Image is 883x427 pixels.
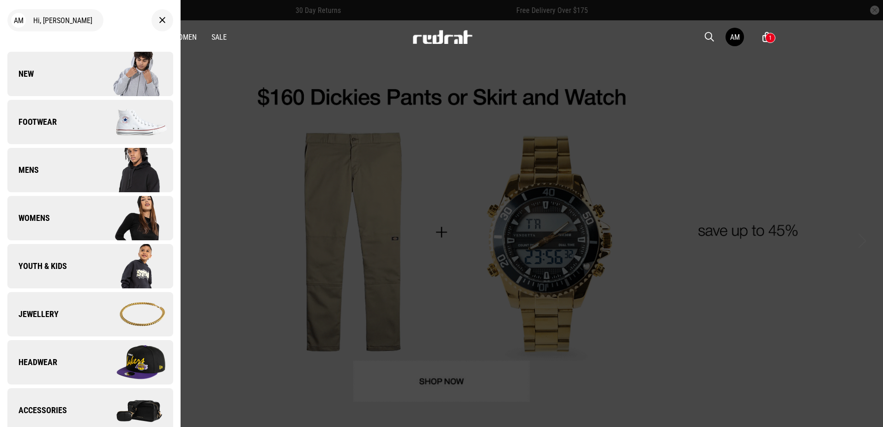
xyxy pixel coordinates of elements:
img: Company [90,195,173,241]
span: Headwear [7,357,57,368]
a: Headwear Company [7,340,173,384]
div: Hi, [PERSON_NAME] [7,9,103,31]
img: Company [90,147,173,193]
img: Redrat logo [412,30,473,44]
button: Open LiveChat chat widget [7,4,35,31]
img: Company [90,339,173,385]
div: 1 [769,35,772,41]
span: New [7,68,34,79]
span: Youth & Kids [7,261,67,272]
a: Women [173,33,197,42]
a: Youth & Kids Company [7,244,173,288]
span: Footwear [7,116,57,128]
img: Company [90,243,173,289]
div: AM [730,33,740,42]
span: Womens [7,213,50,224]
a: 1 [762,32,771,42]
a: Womens Company [7,196,173,240]
span: Accessories [7,405,67,416]
a: Sale [212,33,227,42]
img: Company [90,99,173,145]
span: Mens [7,165,39,176]
a: New Company [7,52,173,96]
a: Mens Company [7,148,173,192]
img: Company [90,291,173,337]
a: Jewellery Company [7,292,173,336]
div: AM [11,13,26,28]
span: Jewellery [7,309,59,320]
a: Footwear Company [7,100,173,144]
img: Company [90,51,173,97]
